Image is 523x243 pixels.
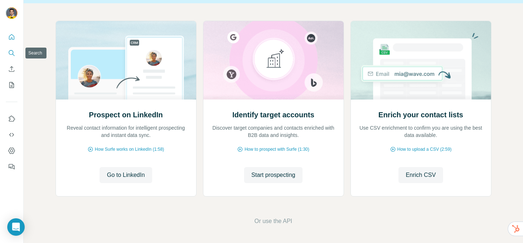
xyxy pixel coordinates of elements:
[251,171,295,179] span: Start prospecting
[406,171,436,179] span: Enrich CSV
[6,112,17,125] button: Use Surfe on LinkedIn
[358,124,484,139] p: Use CSV enrichment to confirm you are using the best data available.
[350,21,491,100] img: Enrich your contact lists
[100,167,152,183] button: Go to LinkedIn
[6,7,17,19] img: Avatar
[63,124,189,139] p: Reveal contact information for intelligent prospecting and instant data sync.
[6,31,17,44] button: Quick start
[203,21,344,100] img: Identify target accounts
[56,21,196,100] img: Prospect on LinkedIn
[6,160,17,173] button: Feedback
[211,124,336,139] p: Discover target companies and contacts enriched with B2B data and insights.
[232,110,315,120] h2: Identify target accounts
[95,146,164,153] span: How Surfe works on LinkedIn (1:58)
[6,128,17,141] button: Use Surfe API
[244,167,303,183] button: Start prospecting
[6,78,17,92] button: My lists
[107,171,145,179] span: Go to LinkedIn
[378,110,463,120] h2: Enrich your contact lists
[7,218,25,236] div: Open Intercom Messenger
[6,46,17,60] button: Search
[244,146,309,153] span: How to prospect with Surfe (1:30)
[6,144,17,157] button: Dashboard
[397,146,451,153] span: How to upload a CSV (2:59)
[89,110,163,120] h2: Prospect on LinkedIn
[6,62,17,76] button: Enrich CSV
[254,217,292,226] button: Or use the API
[398,167,443,183] button: Enrich CSV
